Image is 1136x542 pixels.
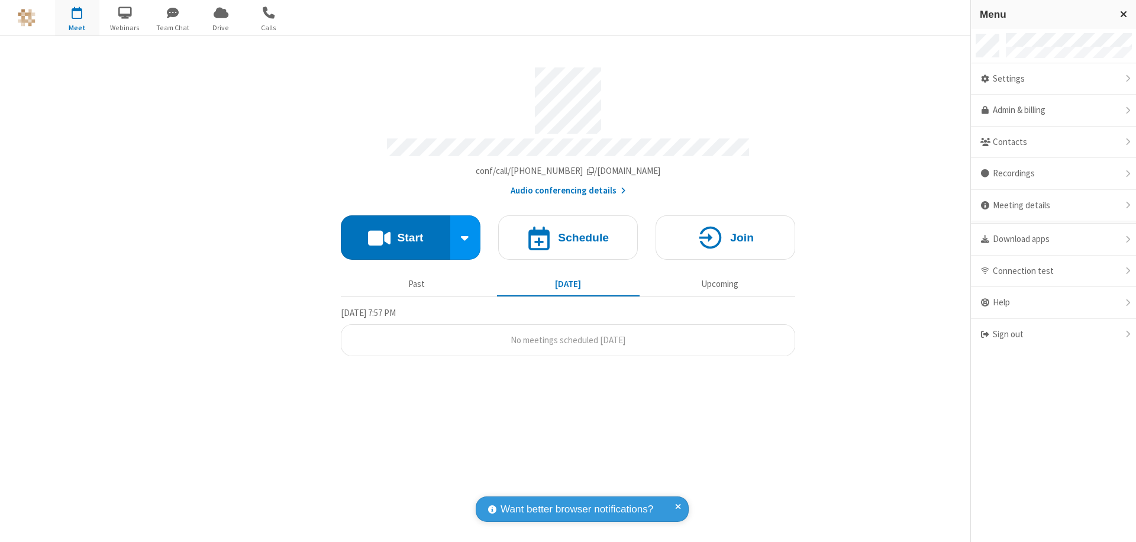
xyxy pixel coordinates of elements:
div: Connection test [971,256,1136,288]
div: Meeting details [971,190,1136,222]
span: Want better browser notifications? [501,502,653,517]
div: Download apps [971,224,1136,256]
h4: Join [730,232,754,243]
h4: Schedule [558,232,609,243]
span: No meetings scheduled [DATE] [511,334,625,346]
span: Calls [247,22,291,33]
iframe: Chat [1106,511,1127,534]
span: Team Chat [151,22,195,33]
span: Copy my meeting room link [476,165,661,176]
div: Sign out [971,319,1136,350]
div: Contacts [971,127,1136,159]
div: Help [971,287,1136,319]
div: Recordings [971,158,1136,190]
h4: Start [397,232,423,243]
span: [DATE] 7:57 PM [341,307,396,318]
button: Schedule [498,215,638,260]
button: Past [346,273,488,295]
button: Upcoming [648,273,791,295]
button: Copy my meeting room linkCopy my meeting room link [476,164,661,178]
div: Start conference options [450,215,481,260]
button: Audio conferencing details [511,184,626,198]
a: Admin & billing [971,95,1136,127]
img: QA Selenium DO NOT DELETE OR CHANGE [18,9,35,27]
h3: Menu [980,9,1109,20]
section: Today's Meetings [341,306,795,357]
section: Account details [341,59,795,198]
button: Start [341,215,450,260]
div: Settings [971,63,1136,95]
span: Meet [55,22,99,33]
button: Join [656,215,795,260]
button: [DATE] [497,273,640,295]
span: Webinars [103,22,147,33]
span: Drive [199,22,243,33]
